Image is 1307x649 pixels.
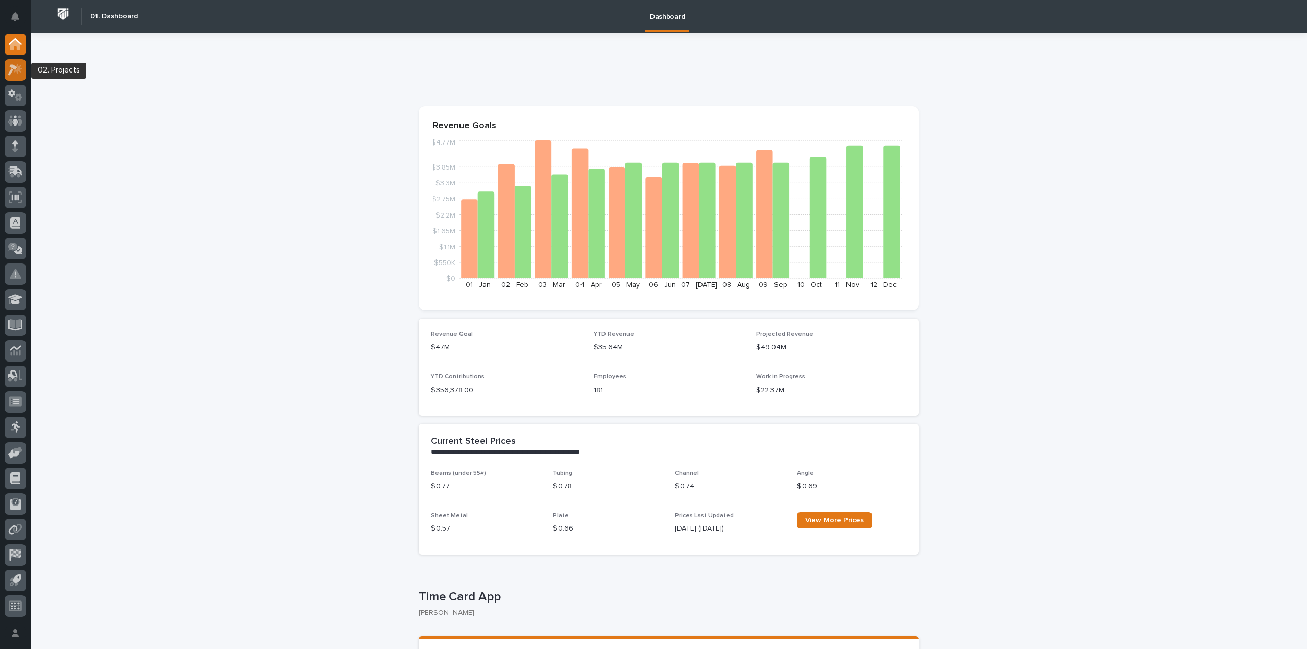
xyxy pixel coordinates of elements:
span: Projected Revenue [756,331,813,338]
p: $ 0.66 [553,523,663,534]
tspan: $0 [446,275,455,282]
text: 04 - Apr [575,281,602,289]
p: $ 0.77 [431,481,541,492]
p: $22.37M [756,385,907,396]
img: Workspace Logo [54,5,72,23]
tspan: $3.85M [431,164,455,171]
span: Prices Last Updated [675,513,734,519]
tspan: $2.75M [432,196,455,203]
tspan: $1.65M [432,227,455,234]
span: Revenue Goal [431,331,473,338]
tspan: $2.2M [435,211,455,219]
tspan: $550K [434,259,455,266]
h2: 01. Dashboard [90,12,138,21]
span: Tubing [553,470,572,476]
text: 12 - Dec [870,281,897,289]
p: $ 356,378.00 [431,385,582,396]
text: 07 - [DATE] [681,281,717,289]
span: Plate [553,513,569,519]
text: 11 - Nov [835,281,859,289]
p: $ 0.74 [675,481,785,492]
div: Notifications [13,12,26,29]
text: 01 - Jan [466,281,491,289]
tspan: $4.77M [431,139,455,146]
p: $ 0.57 [431,523,541,534]
span: View More Prices [805,517,864,524]
p: 181 [594,385,744,396]
p: $35.64M [594,342,744,353]
a: View More Prices [797,512,872,528]
span: Channel [675,470,699,476]
span: Angle [797,470,814,476]
h2: Current Steel Prices [431,436,516,447]
span: YTD Contributions [431,374,485,380]
text: 03 - Mar [538,281,565,289]
button: Notifications [5,6,26,28]
span: YTD Revenue [594,331,634,338]
p: Revenue Goals [433,121,905,132]
p: $ 0.78 [553,481,663,492]
span: Employees [594,374,626,380]
p: [DATE] ([DATE]) [675,523,785,534]
p: $ 0.69 [797,481,907,492]
text: 10 - Oct [797,281,822,289]
span: Beams (under 55#) [431,470,486,476]
span: Work in Progress [756,374,805,380]
span: Sheet Metal [431,513,468,519]
text: 05 - May [612,281,640,289]
tspan: $3.3M [435,180,455,187]
p: [PERSON_NAME] [419,609,911,617]
text: 08 - Aug [722,281,750,289]
text: 09 - Sep [759,281,787,289]
text: 06 - Jun [649,281,676,289]
p: $47M [431,342,582,353]
p: Time Card App [419,590,915,605]
tspan: $1.1M [439,243,455,250]
text: 02 - Feb [501,281,528,289]
p: $49.04M [756,342,907,353]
